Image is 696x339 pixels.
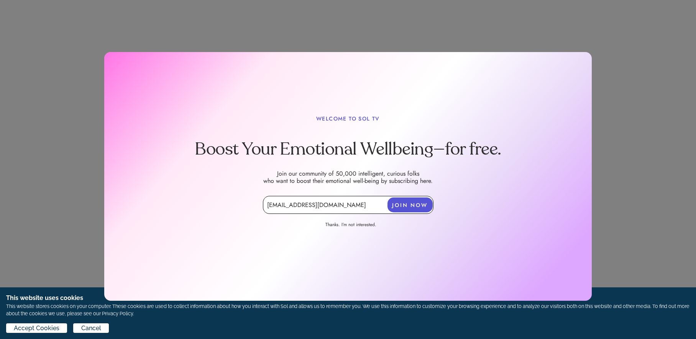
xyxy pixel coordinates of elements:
[263,196,433,214] input: Enter your email
[110,170,585,184] p: Join our community of 50,000 intelligent, curious folks who want to boost their emotional well-be...
[110,116,585,122] p: WELCOME TO SOL TV
[81,324,101,333] span: Cancel
[387,197,433,212] button: JOIN NOW
[307,222,395,230] a: Thanks. I’m not interested.
[14,324,59,333] span: Accept Cookies
[110,141,585,158] h1: Boost Your Emotional Wellbeing—for free.
[6,293,690,303] h1: This website uses cookies
[6,323,67,333] button: Accept Cookies
[73,323,108,333] button: Cancel
[6,303,690,317] p: This website stores cookies on your computer. These cookies are used to collect information about...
